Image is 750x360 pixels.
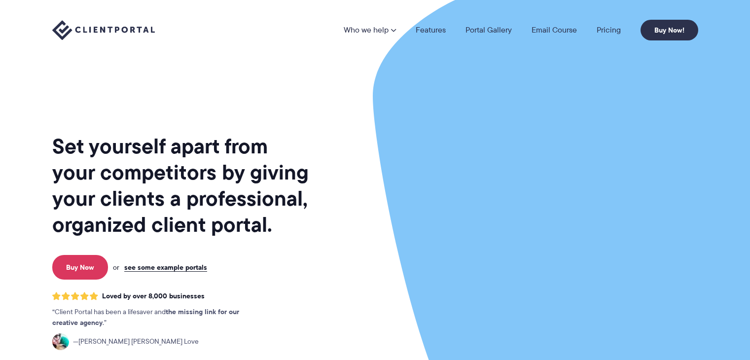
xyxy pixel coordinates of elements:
a: Buy Now [52,255,108,280]
span: or [113,263,119,272]
a: Who we help [344,26,396,34]
strong: the missing link for our creative agency [52,306,239,328]
a: Features [416,26,446,34]
h1: Set yourself apart from your competitors by giving your clients a professional, organized client ... [52,133,311,238]
span: [PERSON_NAME] [PERSON_NAME] Love [73,336,199,347]
a: Email Course [532,26,577,34]
span: Loved by over 8,000 businesses [102,292,205,300]
a: Pricing [597,26,621,34]
a: see some example portals [124,263,207,272]
a: Portal Gallery [465,26,512,34]
p: Client Portal has been a lifesaver and . [52,307,259,328]
a: Buy Now! [641,20,698,40]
